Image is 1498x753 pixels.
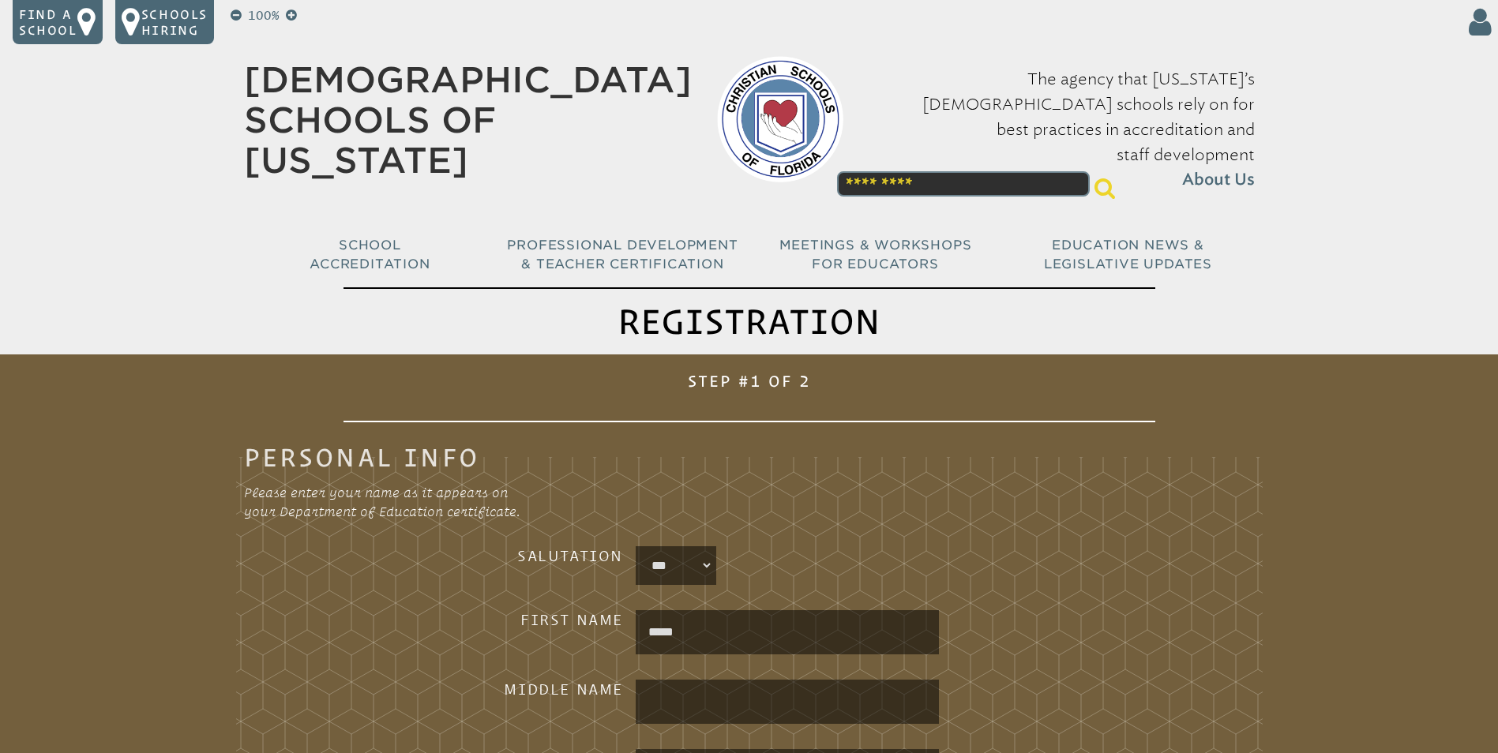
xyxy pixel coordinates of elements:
[19,6,77,38] p: Find a school
[244,448,480,466] legend: Personal Info
[370,610,623,629] h3: First Name
[244,59,692,181] a: [DEMOGRAPHIC_DATA] Schools of [US_STATE]
[869,66,1255,193] p: The agency that [US_STATE]’s [DEMOGRAPHIC_DATA] schools rely on for best practices in accreditati...
[639,549,713,582] select: persons_salutation
[344,361,1155,422] h1: Step #1 of 2
[244,483,749,521] p: Please enter your name as it appears on your Department of Education certificate.
[344,287,1155,354] h1: Registration
[141,6,208,38] p: Schools Hiring
[370,546,623,565] h3: Salutation
[1182,167,1255,193] span: About Us
[245,6,283,25] p: 100%
[507,238,738,272] span: Professional Development & Teacher Certification
[717,56,843,182] img: csf-logo-web-colors.png
[370,680,623,699] h3: Middle Name
[1044,238,1212,272] span: Education News & Legislative Updates
[310,238,430,272] span: School Accreditation
[779,238,972,272] span: Meetings & Workshops for Educators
